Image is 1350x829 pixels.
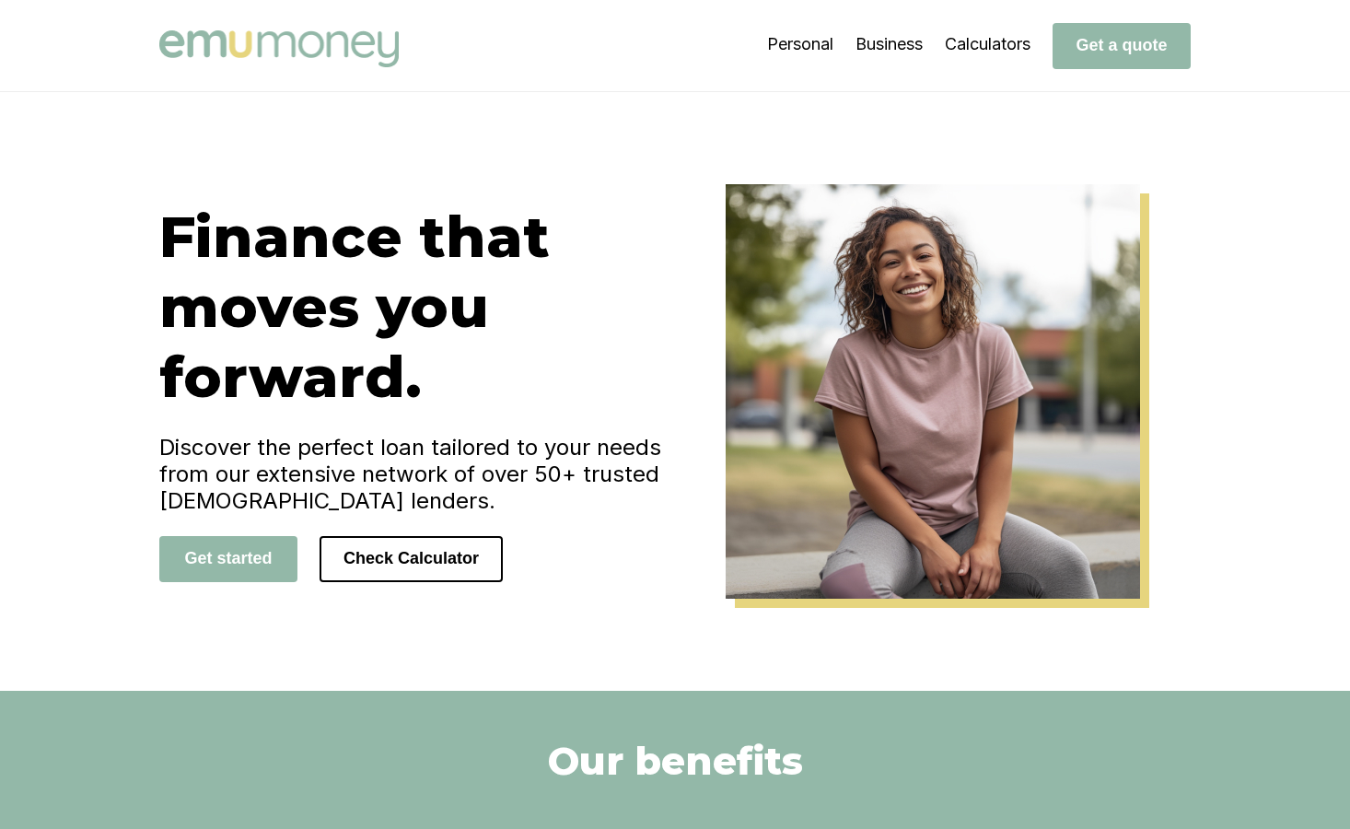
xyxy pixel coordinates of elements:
img: Emu Money Home [726,184,1140,599]
button: Get started [159,536,297,582]
h1: Finance that moves you forward. [159,202,675,412]
h2: Our benefits [548,737,803,785]
button: Check Calculator [320,536,503,582]
button: Get a quote [1053,23,1191,69]
img: Emu Money logo [159,30,399,67]
a: Check Calculator [320,548,503,567]
h4: Discover the perfect loan tailored to your needs from our extensive network of over 50+ trusted [... [159,434,675,514]
a: Get a quote [1053,35,1191,54]
a: Get started [159,548,297,567]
